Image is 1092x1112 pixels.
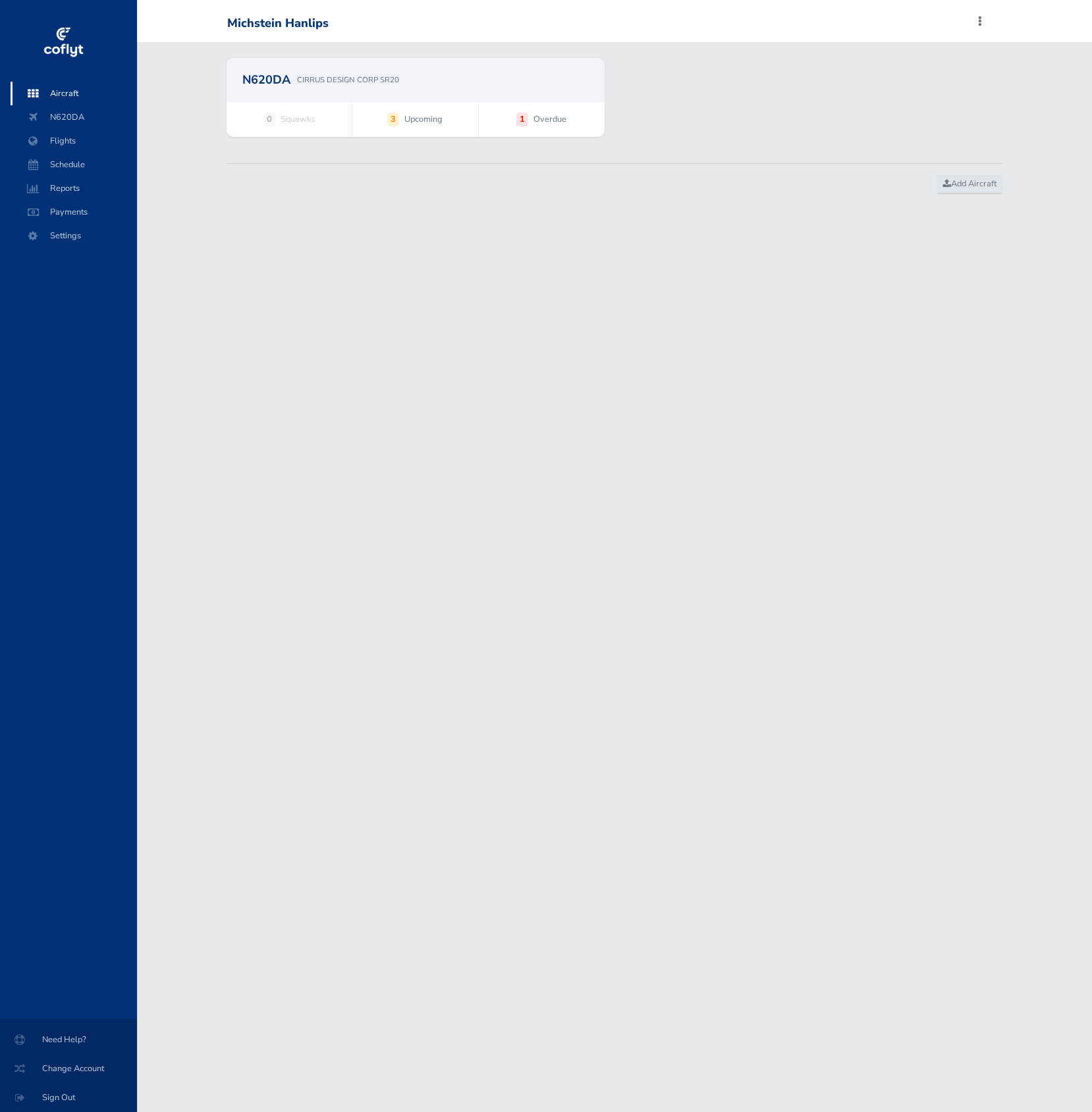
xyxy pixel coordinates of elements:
[41,23,85,63] img: coflyt logo
[937,174,1002,194] a: Add Aircraft
[24,153,124,176] span: Schedule
[24,200,124,224] span: Payments
[263,113,275,126] strong: 0
[533,113,566,126] span: Overdue
[227,58,605,137] a: N620DA CIRRUS DESIGN CORP SR20 0 Squawks 3 Upcoming 1 Overdue
[242,74,290,86] h2: N620DA
[297,74,399,86] p: CIRRUS DESIGN CORP SR20
[16,1086,121,1109] span: Sign Out
[24,82,124,105] span: Aircraft
[16,1057,121,1080] span: Change Account
[516,113,528,126] strong: 1
[943,178,996,190] span: Add Aircraft
[281,113,315,126] span: Squawks
[24,105,124,129] span: N620DA
[24,224,124,248] span: Settings
[16,1028,121,1051] span: Need Help?
[24,129,124,153] span: Flights
[387,113,399,126] strong: 3
[227,16,329,31] div: Michstein Hanlips
[24,176,124,200] span: Reports
[404,113,443,126] span: Upcoming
